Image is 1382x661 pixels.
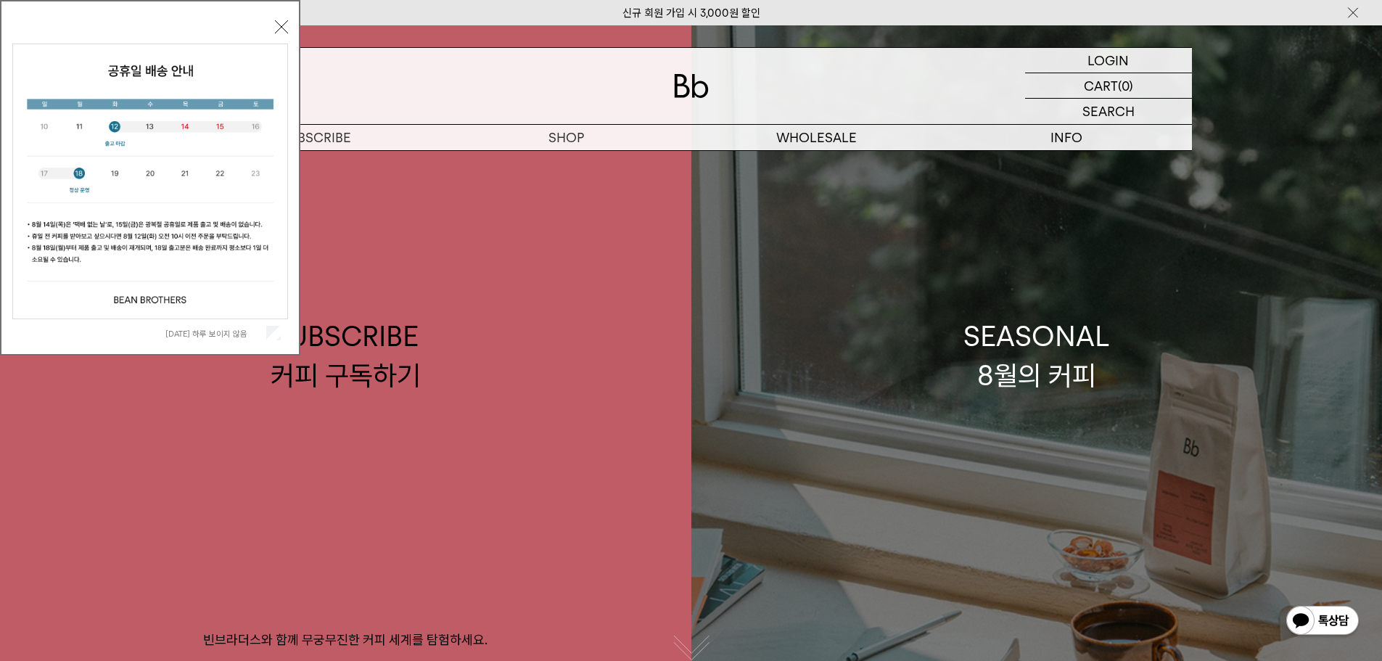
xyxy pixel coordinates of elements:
[441,125,691,150] a: SHOP
[942,125,1192,150] p: INFO
[1082,99,1135,124] p: SEARCH
[191,125,441,150] a: SUBSCRIBE
[622,7,760,20] a: 신규 회원 가입 시 3,000원 할인
[1118,73,1133,98] p: (0)
[271,317,421,394] div: SUBSCRIBE 커피 구독하기
[1285,604,1360,639] img: 카카오톡 채널 1:1 채팅 버튼
[1087,48,1129,73] p: LOGIN
[1084,73,1118,98] p: CART
[1025,73,1192,99] a: CART (0)
[13,44,287,319] img: cb63d4bbb2e6550c365f227fdc69b27f_113810.jpg
[1025,48,1192,73] a: LOGIN
[691,125,942,150] p: WHOLESALE
[165,329,263,339] label: [DATE] 하루 보이지 않음
[963,317,1110,394] div: SEASONAL 8월의 커피
[674,74,709,98] img: 로고
[275,20,288,33] button: 닫기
